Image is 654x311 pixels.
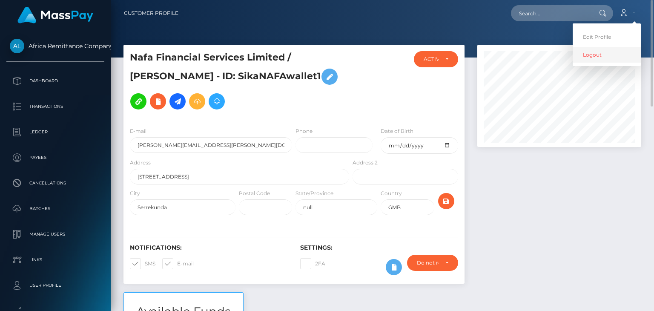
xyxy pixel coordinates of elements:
[10,75,101,87] p: Dashboard
[10,100,101,113] p: Transactions
[124,4,178,22] a: Customer Profile
[130,51,344,114] h5: Nafa Financial Services Limited / [PERSON_NAME] - ID: SikaNAFAwallet1
[414,51,458,67] button: ACTIVE
[573,47,641,63] a: Logout
[6,70,104,92] a: Dashboard
[10,279,101,292] p: User Profile
[10,151,101,164] p: Payees
[17,7,93,23] img: MassPay Logo
[6,147,104,168] a: Payees
[381,127,413,135] label: Date of Birth
[162,258,194,269] label: E-mail
[407,255,458,271] button: Do not require
[130,244,287,251] h6: Notifications:
[300,244,458,251] h6: Settings:
[10,253,101,266] p: Links
[295,190,333,197] label: State/Province
[6,173,104,194] a: Cancellations
[10,126,101,138] p: Ledger
[130,190,140,197] label: City
[424,56,438,63] div: ACTIVE
[239,190,270,197] label: Postal Code
[6,249,104,271] a: Links
[300,258,325,269] label: 2FA
[573,29,641,45] a: Edit Profile
[6,96,104,117] a: Transactions
[130,258,155,269] label: SMS
[6,121,104,143] a: Ledger
[511,5,591,21] input: Search...
[353,159,378,167] label: Address 2
[6,198,104,219] a: Batches
[6,275,104,296] a: User Profile
[10,177,101,190] p: Cancellations
[417,259,439,266] div: Do not require
[10,39,24,53] img: Africa Remittance Company LLC
[6,224,104,245] a: Manage Users
[381,190,402,197] label: Country
[130,159,151,167] label: Address
[169,93,186,109] a: Initiate Payout
[10,202,101,215] p: Batches
[130,127,146,135] label: E-mail
[295,127,313,135] label: Phone
[6,42,104,50] span: Africa Remittance Company LLC
[10,228,101,241] p: Manage Users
